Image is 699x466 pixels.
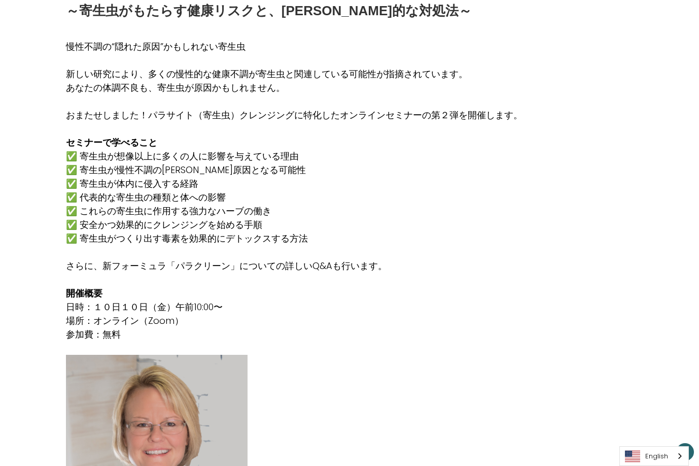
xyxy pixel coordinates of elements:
p: 新しい研究により、多くの慢性的な健康不調が寄生虫と関連している可能性が指摘されています。 あなたの体調不良も、寄生虫が原因かもしれません。 [66,67,522,94]
strong: 開催概要 [66,287,102,299]
p: ～寄生虫がもたらす健康リスクと、[PERSON_NAME]的な対処法～ [66,1,472,21]
a: English [620,447,688,465]
aside: Language selected: English [619,446,689,466]
p: 日時：１０日１０日（金）午前10:00〜 [66,300,522,314]
p: おまたせしました！パラサイト（寄生虫）クレンジングに特化したオンラインセミナーの第２弾を開催します。 [66,108,522,122]
div: Language [619,446,689,466]
strong: セミナーで学べること [66,136,157,149]
p: ✅ 寄生虫が想像以上に多くの人に影響を与えている理由 ✅ 寄生虫が慢性不調の[PERSON_NAME]原因となる可能性 ✅ 寄生虫が体内に侵入する経路 ✅ 代表的な寄生虫の種類と体への影響 ✅ ... [66,149,522,245]
p: さらに、新フォーミュラ「パラクリーン」についての詳しいQ&Aも行います。 [66,259,522,273]
p: 参加費：無料 [66,327,522,341]
p: 慢性不調の“隠れた原因”かもしれない寄生虫 [66,40,522,53]
p: 場所：オンライン（Zoom） [66,314,522,327]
